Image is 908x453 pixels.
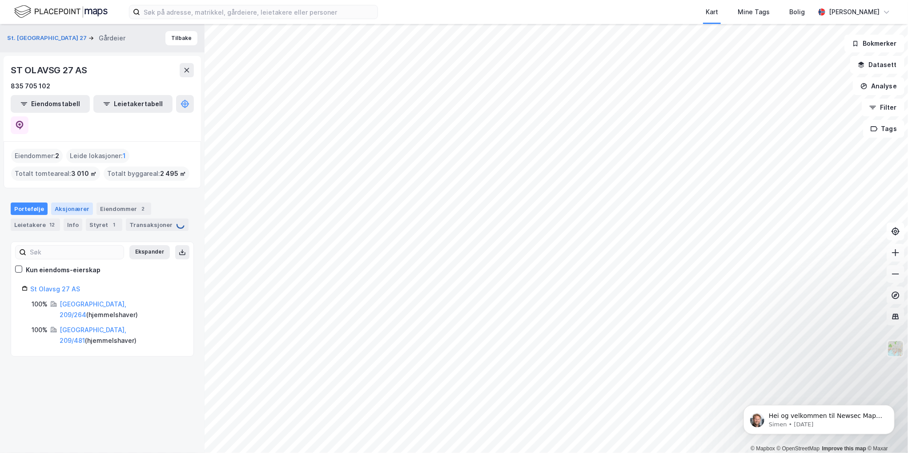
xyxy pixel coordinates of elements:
[887,340,904,357] img: Z
[730,386,908,449] iframe: Intercom notifications message
[853,77,904,95] button: Analyse
[176,220,185,229] img: spinner.a6d8c91a73a9ac5275cf975e30b51cfb.svg
[60,326,126,344] a: [GEOGRAPHIC_DATA], 209/481
[123,151,126,161] span: 1
[99,33,125,44] div: Gårdeier
[32,299,48,310] div: 100%
[96,203,151,215] div: Eiendommer
[110,220,119,229] div: 1
[11,203,48,215] div: Portefølje
[822,445,866,452] a: Improve this map
[844,35,904,52] button: Bokmerker
[165,31,197,45] button: Tilbake
[862,99,904,116] button: Filter
[26,246,124,259] input: Søk
[55,151,59,161] span: 2
[829,7,880,17] div: [PERSON_NAME]
[706,7,718,17] div: Kart
[160,168,186,179] span: 2 495 ㎡
[11,63,89,77] div: ST OLAVSG 27 AS
[71,168,96,179] span: 3 010 ㎡
[139,204,148,213] div: 2
[789,7,805,17] div: Bolig
[26,265,100,275] div: Kun eiendoms-eierskap
[51,203,93,215] div: Aksjonærer
[738,7,770,17] div: Mine Tags
[129,245,170,259] button: Ekspander
[104,167,189,181] div: Totalt byggareal :
[86,219,122,231] div: Styret
[14,4,108,20] img: logo.f888ab2527a4732fd821a326f86c7f29.svg
[11,95,90,113] button: Eiendomstabell
[11,167,100,181] div: Totalt tomteareal :
[66,149,129,163] div: Leide lokasjoner :
[777,445,820,452] a: OpenStreetMap
[11,219,60,231] div: Leietakere
[32,325,48,335] div: 100%
[60,299,183,320] div: ( hjemmelshaver )
[60,325,183,346] div: ( hjemmelshaver )
[48,220,56,229] div: 12
[60,300,126,318] a: [GEOGRAPHIC_DATA], 209/264
[850,56,904,74] button: Datasett
[140,5,378,19] input: Søk på adresse, matrikkel, gårdeiere, leietakere eller personer
[863,120,904,138] button: Tags
[126,219,189,231] div: Transaksjoner
[93,95,173,113] button: Leietakertabell
[64,219,82,231] div: Info
[751,445,775,452] a: Mapbox
[30,285,80,293] a: St Olavsg 27 AS
[11,149,63,163] div: Eiendommer :
[7,34,88,43] button: St. [GEOGRAPHIC_DATA] 27
[11,81,50,91] div: 835 705 102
